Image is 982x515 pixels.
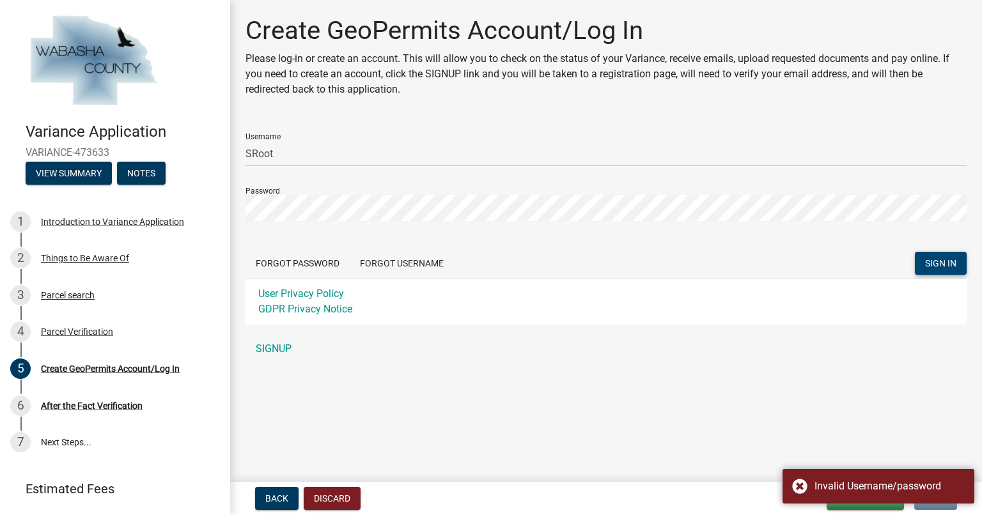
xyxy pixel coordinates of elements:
[255,487,299,510] button: Back
[41,291,95,300] div: Parcel search
[245,252,350,275] button: Forgot Password
[258,288,344,300] a: User Privacy Policy
[245,15,967,46] h1: Create GeoPermits Account/Log In
[10,321,31,342] div: 4
[26,169,112,179] wm-modal-confirm: Summary
[10,432,31,452] div: 7
[10,396,31,416] div: 6
[41,217,184,226] div: Introduction to Variance Application
[117,162,166,185] button: Notes
[26,162,112,185] button: View Summary
[41,254,129,263] div: Things to Be Aware Of
[10,211,31,232] div: 1
[41,327,113,336] div: Parcel Verification
[26,123,220,141] h4: Variance Application
[41,364,180,373] div: Create GeoPermits Account/Log In
[26,146,205,158] span: VARIANCE-473633
[814,479,965,494] div: Invalid Username/password
[265,493,288,503] span: Back
[925,258,956,268] span: SIGN IN
[245,336,967,362] a: SIGNUP
[258,303,352,315] a: GDPR Privacy Notice
[10,358,31,379] div: 5
[26,13,161,109] img: Wabasha County, Minnesota
[41,401,143,410] div: After the Fact Verification
[117,169,166,179] wm-modal-confirm: Notes
[915,252,967,275] button: SIGN IN
[350,252,454,275] button: Forgot Username
[10,285,31,305] div: 3
[245,51,967,97] p: Please log-in or create an account. This will allow you to check on the status of your Variance, ...
[10,476,210,502] a: Estimated Fees
[304,487,361,510] button: Discard
[10,248,31,268] div: 2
